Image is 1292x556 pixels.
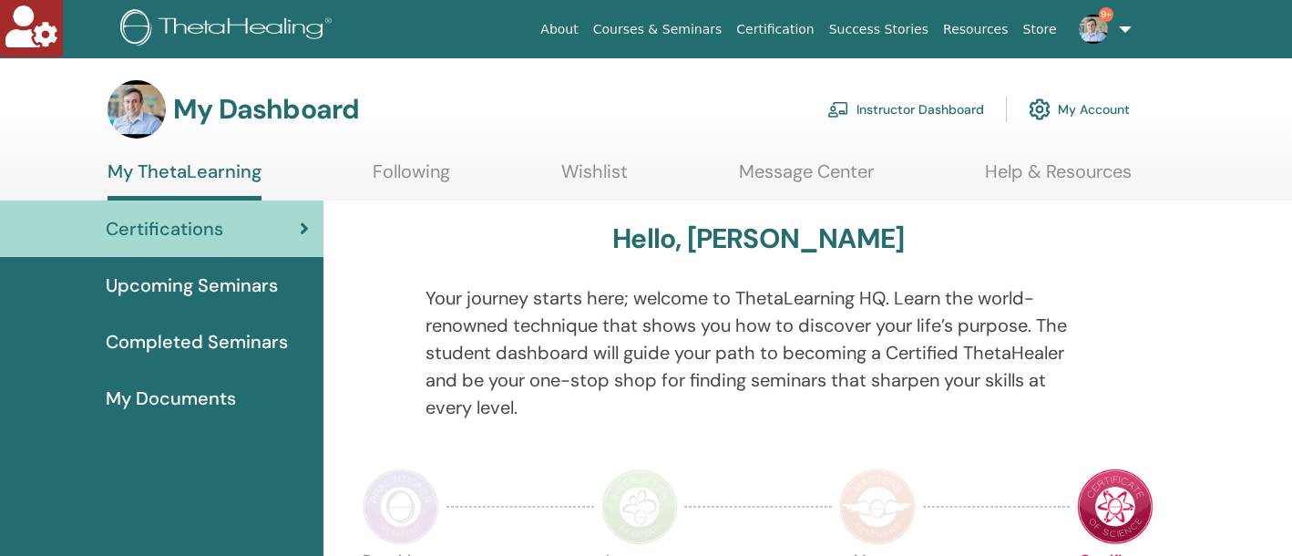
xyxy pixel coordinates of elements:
span: 9+ [1099,7,1113,22]
a: My ThetaLearning [108,160,261,201]
a: Help & Resources [985,160,1132,196]
img: default.jpg [1079,15,1108,44]
span: Certifications [106,215,223,242]
a: Success Stories [822,13,936,46]
img: Certificate of Science [1077,468,1154,545]
a: About [533,13,585,46]
p: Your journey starts here; welcome to ThetaLearning HQ. Learn the world-renowned technique that sh... [426,284,1092,421]
span: My Documents [106,385,236,412]
a: My Account [1029,89,1130,129]
img: Instructor [601,468,678,545]
img: Practitioner [363,468,439,545]
a: Resources [936,13,1016,46]
img: cog.svg [1029,94,1051,125]
img: default.jpg [108,80,166,139]
img: chalkboard-teacher.svg [827,101,849,118]
a: Wishlist [561,160,628,196]
h3: Hello, [PERSON_NAME] [612,222,904,255]
span: Completed Seminars [106,328,288,355]
a: Message Center [739,160,874,196]
img: Master [839,468,916,545]
a: Instructor Dashboard [827,89,984,129]
a: Following [373,160,450,196]
a: Store [1016,13,1064,46]
img: logo.png [120,9,338,50]
a: Certification [729,13,821,46]
h3: My Dashboard [173,93,359,126]
span: Upcoming Seminars [106,272,278,299]
a: Courses & Seminars [586,13,730,46]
